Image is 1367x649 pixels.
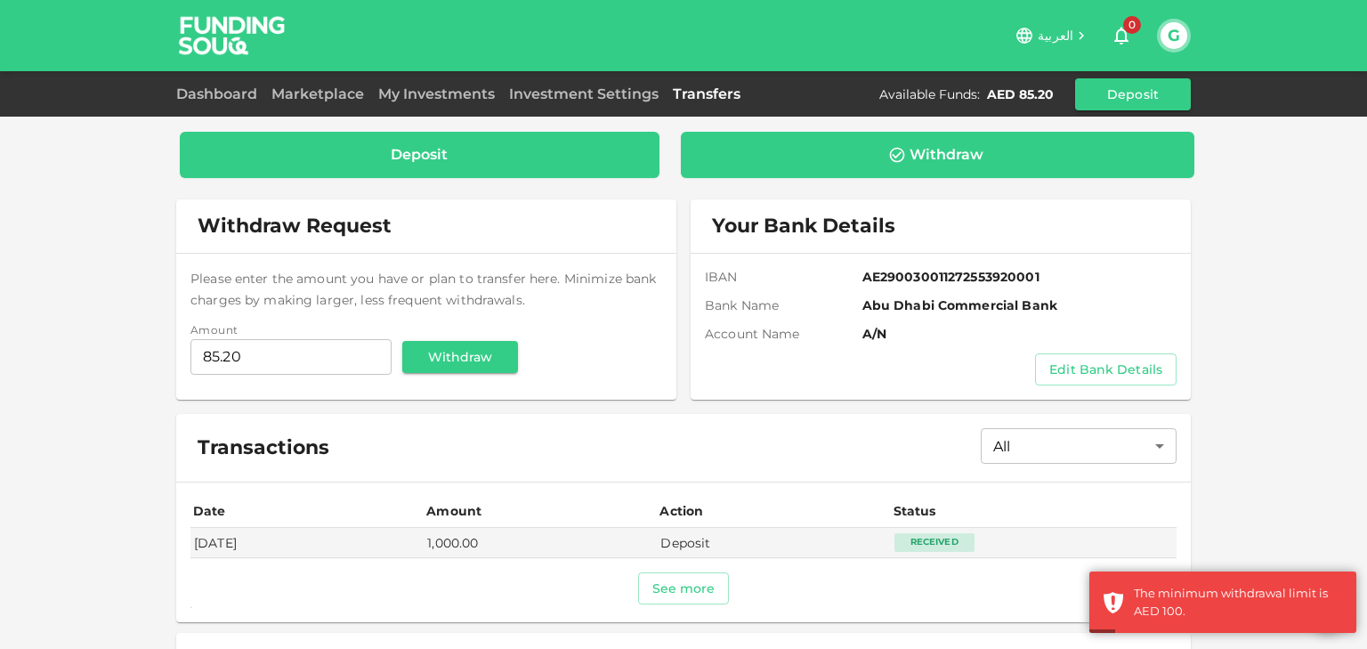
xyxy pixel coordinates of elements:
div: Received [894,533,975,551]
button: Withdraw [402,341,518,373]
span: Bank Name [705,296,862,314]
div: The minimum withdrawal limit is AED 100. [1134,585,1343,620]
div: Available Funds : [879,85,980,103]
span: العربية [1038,28,1073,44]
a: Investment Settings [502,85,666,102]
div: Action [659,500,704,522]
button: Deposit [1075,78,1191,110]
a: Transfers [666,85,748,102]
td: Deposit [657,528,890,557]
button: 0 [1104,18,1139,53]
span: Your Bank Details [712,214,895,239]
div: AED 85.20 [987,85,1054,103]
td: 1,000.00 [424,528,657,557]
a: Deposit [180,132,659,178]
a: Marketplace [264,85,371,102]
span: A/N [862,325,1177,343]
div: Withdraw [910,146,983,164]
span: Transactions [198,435,329,460]
span: IBAN [705,268,862,286]
span: Account name [705,325,862,343]
span: Please enter the amount you have or plan to transfer here. Minimize bank charges by making larger... [190,271,656,308]
input: amount [190,339,392,375]
span: Withdraw Request [198,214,392,239]
div: Date [193,500,229,522]
div: Status [894,500,938,522]
span: 0 [1123,16,1141,34]
span: AE290030011272553920001 [862,268,1177,286]
span: Abu Dhabi Commercial Bank [862,296,1177,314]
div: Amount [426,500,481,522]
a: My Investments [371,85,502,102]
button: See more [638,572,730,604]
div: All [981,428,1177,464]
span: Amount [190,323,238,337]
button: Edit Bank Details [1035,353,1177,385]
button: G [1161,22,1187,49]
div: Deposit [391,146,448,164]
td: [DATE] [190,528,424,557]
a: Withdraw [681,132,1195,178]
a: Dashboard [176,85,264,102]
